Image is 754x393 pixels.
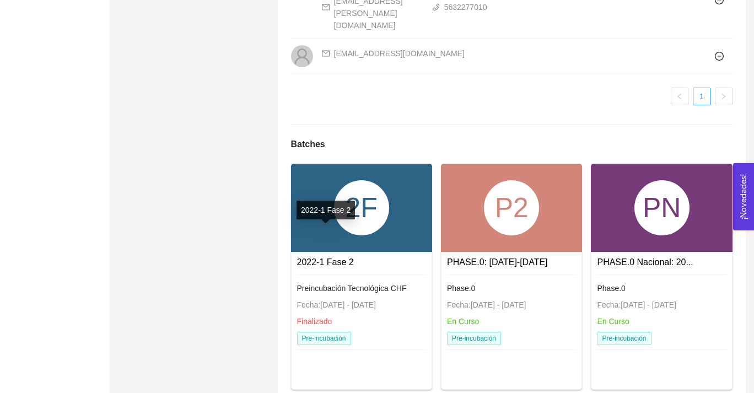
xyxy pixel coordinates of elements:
[293,47,311,65] span: user
[711,52,728,61] span: minus-circle
[291,138,325,151] h5: Batches
[597,317,629,326] span: En Curso
[715,88,733,105] li: Página siguiente
[297,257,354,267] a: 2022-1 Fase 2
[710,47,728,65] button: minus-circle
[447,300,526,309] span: Fecha: [DATE] - [DATE]
[597,257,693,267] a: PHASE.0 Nacional: 20...
[334,180,389,235] div: 2F
[432,3,440,11] span: phone
[447,332,501,345] span: Pre-incubación
[297,317,332,326] span: Finalizado
[676,93,683,100] span: left
[597,300,676,309] span: Fecha: [DATE] - [DATE]
[671,88,688,105] li: Página anterior
[693,88,710,105] a: 1
[447,317,479,326] span: En Curso
[297,284,407,293] span: Preincubación Tecnológica CHF
[322,50,330,57] span: mail
[720,93,727,100] span: right
[297,332,351,345] span: Pre-incubación
[447,257,548,267] a: PHASE.0: [DATE]-[DATE]
[671,88,688,105] button: left
[634,180,690,235] div: PN
[297,201,355,219] div: 2022-1 Fase 2
[322,3,330,11] span: mail
[297,300,376,309] span: Fecha: [DATE] - [DATE]
[693,88,710,105] li: 1
[597,332,651,345] span: Pre-incubación
[447,284,475,293] span: Phase.0
[484,180,539,235] div: P2
[444,1,487,13] div: 5632277010
[715,88,733,105] button: right
[597,284,625,293] span: Phase.0
[334,47,465,60] div: [EMAIL_ADDRESS][DOMAIN_NAME]
[733,163,754,230] button: Open Feedback Widget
